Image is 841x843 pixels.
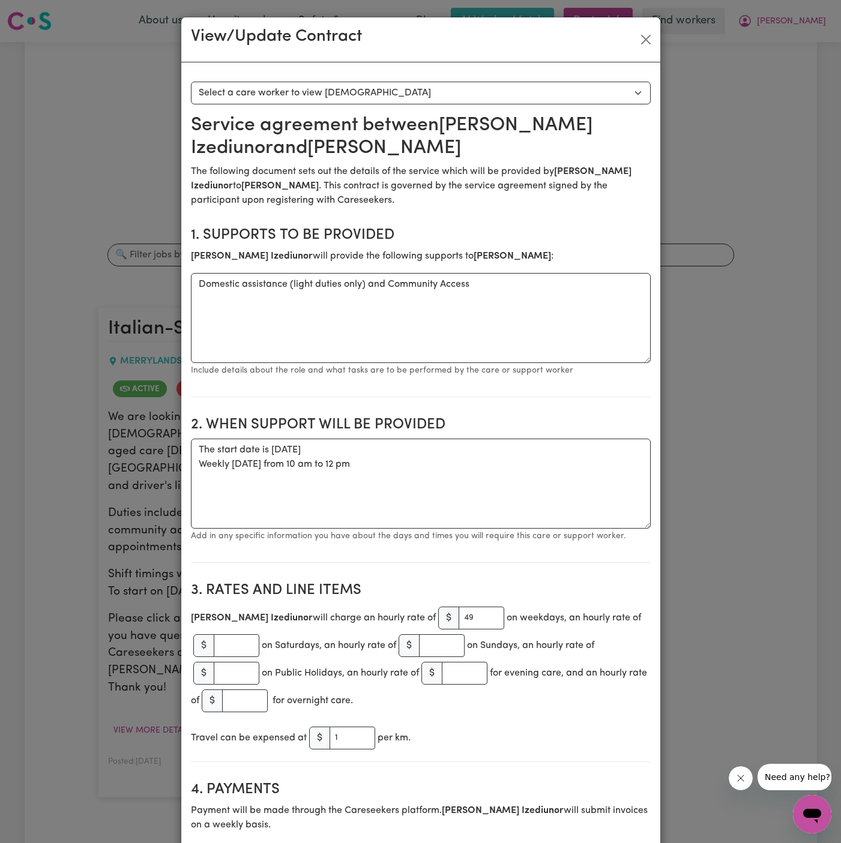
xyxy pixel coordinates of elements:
h2: 3. Rates and Line Items [191,582,651,599]
textarea: Domestic assistance (light duties only) and Community Access [191,273,651,363]
p: The following document sets out the details of the service which will be provided by to . This co... [191,164,651,208]
div: Travel can be expensed at per km. [191,724,651,752]
span: $ [438,607,459,629]
small: Add in any specific information you have about the days and times you will require this care or s... [191,532,626,541]
h2: 4. Payments [191,781,651,799]
p: will provide the following supports to : [191,249,651,263]
iframe: Close message [729,766,753,790]
b: [PERSON_NAME] Izediunor [191,613,313,623]
b: [PERSON_NAME] Izediunor [191,251,313,261]
span: $ [193,634,214,657]
iframe: Message from company [758,764,831,790]
button: Close [636,30,656,49]
h2: Service agreement between [PERSON_NAME] Izediunor and [PERSON_NAME] [191,114,651,160]
b: [PERSON_NAME] [241,181,319,191]
p: Payment will be made through the Careseekers platform. will submit invoices on a weekly basis. [191,803,651,832]
b: [PERSON_NAME] Izediunor [442,806,564,815]
h2: 1. Supports to be provided [191,227,651,244]
h3: View/Update Contract [191,27,362,47]
span: $ [193,662,214,685]
span: $ [202,689,223,712]
span: $ [399,634,420,657]
textarea: The start date is [DATE] Weekly [DATE] from 10 am to 12 pm [191,439,651,529]
iframe: Button to launch messaging window [793,795,831,833]
span: $ [421,662,442,685]
div: will charge an hourly rate of on weekdays, an hourly rate of on Saturdays, an hourly rate of on S... [191,604,651,715]
b: [PERSON_NAME] [474,251,551,261]
h2: 2. When support will be provided [191,416,651,434]
span: $ [309,727,330,749]
small: Include details about the role and what tasks are to be performed by the care or support worker [191,366,573,375]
